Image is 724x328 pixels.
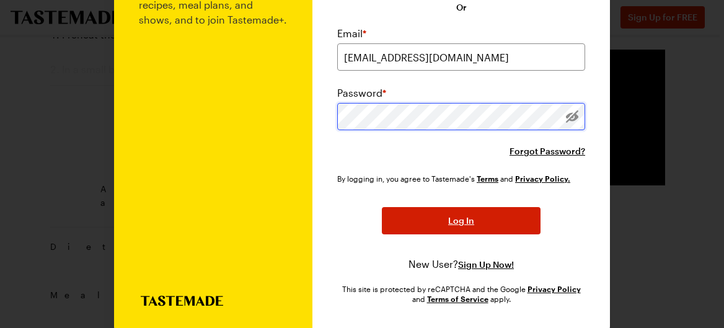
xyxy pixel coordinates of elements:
[448,215,474,227] span: Log In
[528,283,581,294] a: Google Privacy Policy
[337,284,585,304] div: This site is protected by reCAPTCHA and the Google and apply.
[382,207,541,234] button: Log In
[458,259,514,271] button: Sign Up Now!
[510,145,585,157] button: Forgot Password?
[337,26,366,41] label: Email
[456,1,467,14] span: Or
[515,173,570,184] a: Tastemade Privacy Policy
[477,173,498,184] a: Tastemade Terms of Service
[337,86,386,100] label: Password
[408,258,458,270] span: New User?
[337,172,575,185] div: By logging in, you agree to Tastemade's and
[427,293,488,304] a: Google Terms of Service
